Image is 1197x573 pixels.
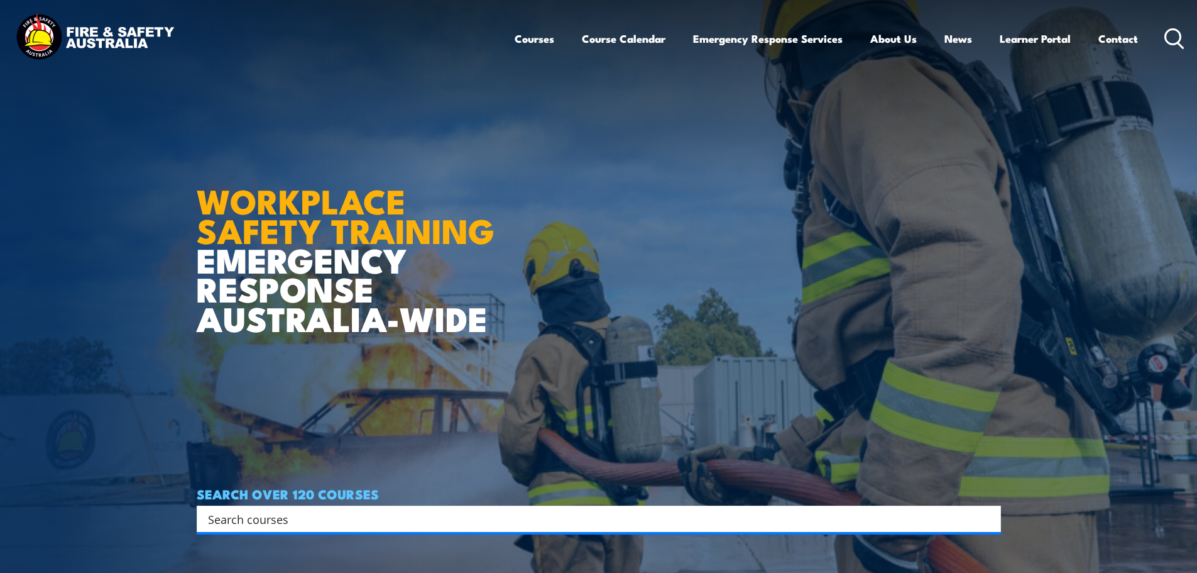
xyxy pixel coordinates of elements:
[582,22,665,55] a: Course Calendar
[210,510,976,528] form: Search form
[197,487,1001,501] h4: SEARCH OVER 120 COURSES
[515,22,554,55] a: Courses
[1098,22,1138,55] a: Contact
[197,174,495,255] strong: WORKPLACE SAFETY TRAINING
[1000,22,1071,55] a: Learner Portal
[944,22,972,55] a: News
[979,510,997,528] button: Search magnifier button
[197,154,504,333] h1: EMERGENCY RESPONSE AUSTRALIA-WIDE
[693,22,843,55] a: Emergency Response Services
[870,22,917,55] a: About Us
[208,509,973,528] input: Search input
